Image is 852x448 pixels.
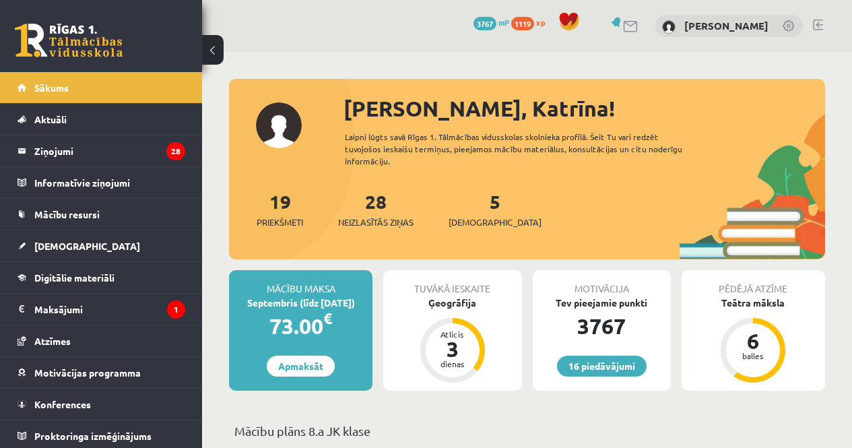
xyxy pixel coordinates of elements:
[257,189,303,229] a: 19Priekšmeti
[34,113,67,125] span: Aktuāli
[682,296,825,385] a: Teātra māksla 6 balles
[343,92,825,125] div: [PERSON_NAME], Katrīna!
[18,389,185,420] a: Konferences
[432,360,473,368] div: dienas
[18,104,185,135] a: Aktuāli
[498,17,509,28] span: mP
[34,335,71,347] span: Atzīmes
[34,294,185,325] legend: Maksājumi
[511,17,552,28] a: 1119 xp
[345,131,702,167] div: Laipni lūgts savā Rīgas 1. Tālmācības vidusskolas skolnieka profilā. Šeit Tu vari redzēt tuvojošo...
[432,330,473,338] div: Atlicis
[18,230,185,261] a: [DEMOGRAPHIC_DATA]
[229,310,372,342] div: 73.00
[533,310,671,342] div: 3767
[323,309,332,328] span: €
[684,19,768,32] a: [PERSON_NAME]
[34,135,185,166] legend: Ziņojumi
[18,135,185,166] a: Ziņojumi28
[34,82,69,94] span: Sākums
[733,352,773,360] div: balles
[432,338,473,360] div: 3
[338,216,414,229] span: Neizlasītās ziņas
[662,20,676,34] img: Katrīna Ullas
[34,208,100,220] span: Mācību resursi
[257,216,303,229] span: Priekšmeti
[383,296,521,385] a: Ģeogrāfija Atlicis 3 dienas
[18,72,185,103] a: Sākums
[18,357,185,388] a: Motivācijas programma
[511,17,534,30] span: 1119
[34,240,140,252] span: [DEMOGRAPHIC_DATA]
[229,270,372,296] div: Mācību maksa
[383,296,521,310] div: Ģeogrāfija
[18,325,185,356] a: Atzīmes
[34,167,185,198] legend: Informatīvie ziņojumi
[533,296,671,310] div: Tev pieejamie punkti
[536,17,545,28] span: xp
[34,271,114,284] span: Digitālie materiāli
[557,356,647,377] a: 16 piedāvājumi
[449,216,542,229] span: [DEMOGRAPHIC_DATA]
[682,296,825,310] div: Teātra māksla
[18,262,185,293] a: Digitālie materiāli
[733,330,773,352] div: 6
[18,294,185,325] a: Maksājumi1
[18,167,185,198] a: Informatīvie ziņojumi
[34,398,91,410] span: Konferences
[267,356,335,377] a: Apmaksāt
[34,366,141,379] span: Motivācijas programma
[18,199,185,230] a: Mācību resursi
[15,24,123,57] a: Rīgas 1. Tālmācības vidusskola
[338,189,414,229] a: 28Neizlasītās ziņas
[682,270,825,296] div: Pēdējā atzīme
[166,142,185,160] i: 28
[383,270,521,296] div: Tuvākā ieskaite
[167,300,185,319] i: 1
[229,296,372,310] div: Septembris (līdz [DATE])
[449,189,542,229] a: 5[DEMOGRAPHIC_DATA]
[473,17,509,28] a: 3767 mP
[234,422,820,440] p: Mācību plāns 8.a JK klase
[473,17,496,30] span: 3767
[34,430,152,442] span: Proktoringa izmēģinājums
[533,270,671,296] div: Motivācija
